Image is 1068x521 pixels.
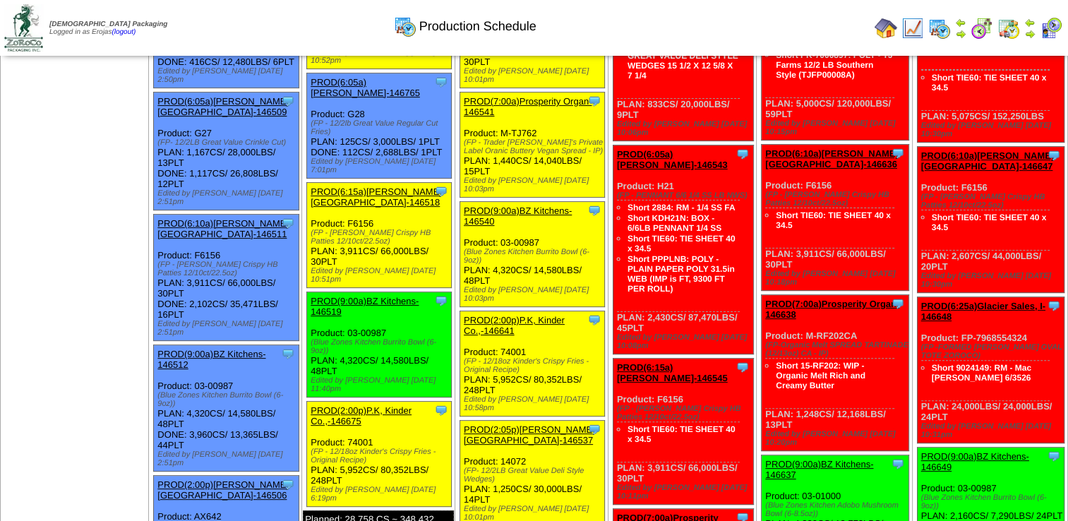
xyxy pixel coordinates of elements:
div: Product: G28 PLAN: 125CS / 3,000LBS / 1PLT DONE: 112CS / 2,688LBS / 1PLT [307,73,452,179]
a: PROD(9:00a)BZ Kitchens-146637 [765,459,873,480]
a: PROD(9:00a)BZ Kitchens-146540 [464,205,572,227]
div: Edited by [PERSON_NAME] [DATE] 7:01pm [311,157,451,174]
a: Short TIE60: TIE SHEET 40 x 34.5 [628,424,736,444]
div: Edited by [PERSON_NAME] [DATE] 10:01pm [464,67,604,84]
div: (Blue Zones Kitchen Burrito Bowl (6-9oz)) [464,248,604,265]
a: Short TIE60: TIE SHEET 40 x 34.5 [628,234,736,253]
div: Product: F6156 PLAN: 3,911CS / 66,000LBS / 30PLT [613,359,753,505]
a: Short PK-7000897: POLY - TJ Farms 12/2 LB Southern Style (TJFP00008A) [776,50,892,80]
img: Tooltip [587,203,601,217]
a: Short 2884: RM - 1/4 SS FA [628,203,736,212]
img: Tooltip [1047,148,1061,162]
img: Tooltip [434,184,448,198]
div: Product: M-RF202CA PLAN: 1,248CS / 12,168LBS / 13PLT [762,295,909,451]
a: PROD(6:15a)[PERSON_NAME]-146545 [617,362,728,383]
a: PROD(9:00a)BZ Kitchens-146519 [311,296,419,317]
img: calendarprod.gif [928,17,951,40]
div: Edited by [PERSON_NAME] [DATE] 10:18pm [765,270,908,287]
a: PROD(6:05a)[PERSON_NAME]-146765 [311,77,420,98]
div: Product: 03-00987 PLAN: 4,320CS / 14,580LBS / 48PLT DONE: 3,960CS / 13,365LBS / 44PLT [154,345,299,472]
img: Tooltip [281,347,295,361]
div: (FP-Organic Melt SPREAD TARTINADE (12/13oz) CA - IP) [765,341,908,358]
img: calendarinout.gif [997,17,1020,40]
a: Short PPPLNB: POLY - PLAIN PAPER POLY 31.5in WEB (IMP is FT, 9300 FT PER ROLL) [628,254,735,294]
div: (FP - [PERSON_NAME] Crispy HB Patties 12/10ct/22.5oz) [617,405,753,421]
img: Tooltip [891,457,905,471]
div: (FP - [PERSON_NAME] Crispy HB Patties 12/10ct/22.5oz) [157,260,298,277]
img: arrowleft.gif [1024,17,1036,28]
div: Edited by [PERSON_NAME] [DATE] 10:11pm [617,484,753,501]
a: PROD(6:25a)Glacier Sales, I-146648 [921,301,1045,322]
img: Tooltip [434,294,448,308]
img: Tooltip [281,477,295,491]
div: (Blue Zones Kitchen Adobo Mushroom Bowl (6-8.5oz)) [765,501,908,518]
a: PROD(2:00p)P.K, Kinder Co.,-146641 [464,315,565,336]
img: zoroco-logo-small.webp [4,4,43,52]
div: Product: H21 PLAN: 2,430CS / 87,470LBS / 45PLT [613,145,753,354]
a: PROD(2:05p)[PERSON_NAME][GEOGRAPHIC_DATA]-146537 [464,424,595,445]
img: calendarprod.gif [394,15,416,37]
a: PROD(6:05a)[PERSON_NAME][GEOGRAPHIC_DATA]-146509 [157,96,289,117]
div: Product: FP-7968554324 PLAN: 24,000LBS / 24,000LBS / 24PLT [917,297,1064,443]
img: Tooltip [587,422,601,436]
a: PROD(9:00a)BZ Kitchens-146649 [921,451,1029,472]
div: (Blue Zones Kitchen Burrito Bowl (6-9oz)) [921,493,1064,510]
div: Product: G27 PLAN: 1,167CS / 28,000LBS / 13PLT DONE: 1,117CS / 26,808LBS / 12PLT [154,92,299,210]
img: Tooltip [1047,299,1061,313]
a: Short TIE60: TIE SHEET 40 x 34.5 [932,73,1047,92]
a: Short KDH21N: BOX - 6/6LB PENNANT 1/4 SS [628,213,721,233]
img: Tooltip [434,75,448,89]
img: arrowright.gif [1024,28,1036,40]
div: Product: M-TJ762 PLAN: 1,440CS / 14,040LBS / 15PLT [460,92,605,198]
div: Edited by [PERSON_NAME] [DATE] 10:15pm [765,119,908,136]
div: Edited by [PERSON_NAME] [DATE] 10:30pm [921,121,1064,138]
img: Tooltip [1047,449,1061,463]
img: Tooltip [281,216,295,230]
div: (FP - PENNANT 6/6 1/4 SS LB NWS) [617,191,753,200]
div: Edited by [PERSON_NAME] [DATE] 10:20pm [765,430,908,447]
img: calendarcustomer.gif [1040,17,1062,40]
span: [DEMOGRAPHIC_DATA] Packaging [49,20,167,28]
a: PROD(6:10a)[PERSON_NAME][GEOGRAPHIC_DATA]-146511 [157,218,289,239]
div: Product: F6156 PLAN: 3,911CS / 66,000LBS / 30PLT [307,183,452,288]
a: Short 15-RF202: WIP - Organic Melt Rich and Creamy Butter [776,361,865,390]
img: Tooltip [736,360,750,374]
a: (logout) [112,28,136,36]
a: PROD(7:00a)Prosperity Organ-146638 [765,299,899,320]
div: (FP -FORMED [PERSON_NAME] OVAL TOTE ZOROCO) [921,343,1064,360]
img: arrowright.gif [955,28,966,40]
div: Edited by [PERSON_NAME] [DATE] 11:40pm [311,376,451,393]
img: arrowleft.gif [955,17,966,28]
div: (FP- 12/2LB Great Value Crinkle Cut) [157,138,298,147]
div: Product: 03-00987 PLAN: 4,320CS / 14,580LBS / 48PLT [460,202,605,307]
img: Tooltip [891,297,905,311]
span: Logged in as Erojas [49,20,167,36]
div: Product: F6156 PLAN: 3,911CS / 66,000LBS / 30PLT [762,145,909,291]
a: PROD(6:10a)[PERSON_NAME][GEOGRAPHIC_DATA]-146636 [765,148,899,169]
img: Tooltip [587,313,601,327]
div: Edited by [PERSON_NAME] [DATE] 6:19pm [311,486,451,503]
img: Tooltip [891,146,905,160]
div: Edited by [PERSON_NAME] [DATE] 10:06pm [617,120,753,137]
div: Edited by [PERSON_NAME] [DATE] 2:51pm [157,450,298,467]
img: line_graph.gif [901,17,924,40]
a: PROD(6:10a)[PERSON_NAME][GEOGRAPHIC_DATA]-146647 [921,150,1055,172]
img: Tooltip [281,94,295,108]
div: (Blue Zones Kitchen Burrito Bowl (6-9oz)) [157,391,298,408]
div: (FP - 12/2lb Great Value Regular Cut Fries) [311,119,451,136]
img: home.gif [875,17,897,40]
div: (FP - [PERSON_NAME] Crispy HB Patties 12/10ct/22.5oz) [765,191,908,208]
img: Tooltip [434,403,448,417]
div: (FP - 12/18oz Kinder's Crispy Fries - Original Recipe) [464,357,604,374]
span: Production Schedule [419,19,536,34]
div: (FP - [PERSON_NAME] Crispy HB Patties 12/10ct/22.5oz) [311,229,451,246]
a: PROD(7:00a)Prosperity Organ-146541 [464,96,592,117]
div: Edited by [PERSON_NAME] [DATE] 2:51pm [157,320,298,337]
a: Short TIE60: TIE SHEET 40 x 34.5 [932,212,1047,232]
img: Tooltip [587,94,601,108]
img: Tooltip [736,147,750,161]
div: (FP - 12/18oz Kinder's Crispy Fries - Original Recipe) [311,448,451,465]
div: (Blue Zones Kitchen Burrito Bowl (6-9oz)) [311,338,451,355]
img: calendarblend.gif [971,17,993,40]
div: Edited by [PERSON_NAME] [DATE] 10:31pm [921,422,1064,439]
